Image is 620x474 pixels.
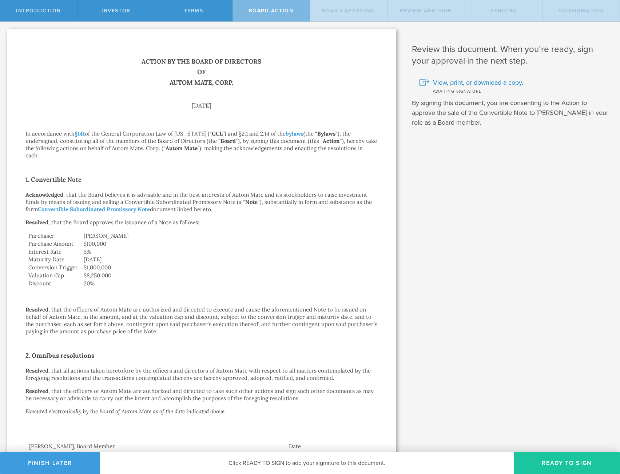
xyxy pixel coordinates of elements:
td: Purchase Amount [25,240,81,248]
strong: Action [323,137,340,144]
td: $1,000,000 [81,264,378,272]
span: Board Approval [322,8,375,14]
span: Introduction [16,8,61,14]
td: $8,250,000 [81,272,378,280]
span: Investor [102,8,131,14]
span: Pending [490,8,517,14]
strong: Bylaws [317,130,335,137]
p: , that the officers of Autom Mate are authorized and directed to execute and cause the aforementi... [25,306,378,335]
strong: Resolved [25,306,48,313]
a: §141 [75,130,85,137]
td: [PERSON_NAME] [81,232,378,240]
h1: Review this document. When you’re ready, sign your approval in the next step. [412,44,609,67]
a: Convertible Subordinated Promissory Note [38,206,150,213]
div: [PERSON_NAME], Board Member [25,443,272,450]
td: Discount [25,280,81,288]
em: Executed electronically by the Board of Autom Mate as of the date indicated above. [25,408,226,415]
h1: Action by the Board of Directors of Autom Mate, Corp. [25,56,378,88]
p: , that the officers of Autom Mate are authorized and directed to take such other actions and sign... [25,387,378,402]
h2: 2. Omnibus resolutions [25,350,378,361]
span: Review and Sign [400,8,452,14]
td: 5% [81,248,378,256]
strong: Resolved [25,387,48,394]
strong: Note [245,198,258,205]
div: Awaiting signature [419,87,609,95]
span: Terms [184,8,203,14]
td: $100,000 [81,240,378,248]
td: [DATE] [81,256,378,264]
td: 20% [81,280,378,288]
strong: Resolved [25,219,48,226]
td: Maturity Date [25,256,81,264]
span: Click READY TO SIGN to add your signature to this document. [228,459,385,467]
td: Conversion Trigger [25,264,81,272]
span: View, print, or download a copy. [433,78,523,87]
strong: Acknowledged [25,191,63,198]
strong: GCL [212,130,223,137]
p: , that all actions taken heretofore by the officers and directors of Autom Mate with respect to a... [25,367,378,382]
strong: Resolved [25,367,48,374]
div: Date [285,443,373,450]
a: bylaws [286,130,303,137]
strong: Autom Mate [166,145,198,152]
span: Board Action [249,8,294,14]
td: Interest Rate [25,248,81,256]
p: In accordance with of the General Corporation Law of [US_STATE] (“ ”) and §2.1 and 2.14 of the (t... [25,130,378,159]
p: , that the Board approves the issuance of a Note as follows: [25,219,378,226]
h2: 1. Convertible Note [25,174,378,185]
strong: Board [220,137,236,144]
p: By signing this document, you are consenting to the Action to approve the sale of the Convertible... [412,98,609,128]
td: Purchaser [25,232,81,240]
td: Valuation Cap [25,272,81,280]
p: , that the Board believes it is advisable and in the best interests of Autom Mate and its stockho... [25,191,378,213]
button: Ready to Sign [514,452,620,474]
span: Confirmation [559,8,604,14]
div: [DATE] [25,103,378,108]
